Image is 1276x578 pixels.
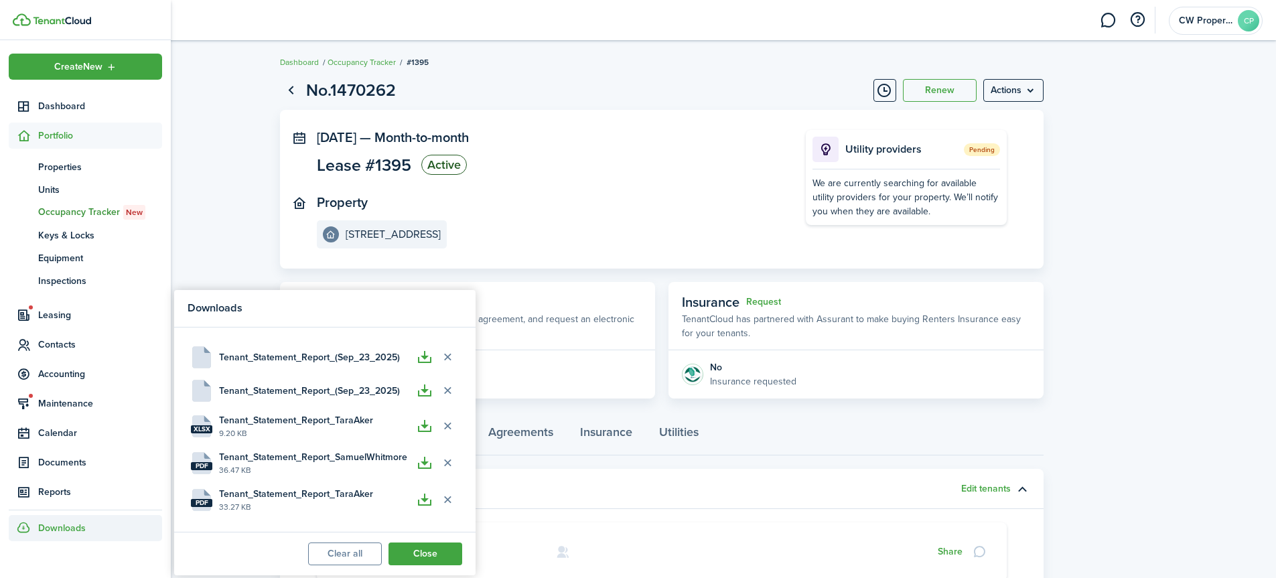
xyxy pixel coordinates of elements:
span: Portfolio [38,129,162,143]
button: Share [938,547,963,557]
button: Delete file [436,488,459,511]
button: Close [388,543,462,565]
h3: Downloads [188,300,462,317]
p: Insurance requested [710,374,796,388]
span: CW Properties [1179,16,1232,25]
file-icon: File [191,489,212,511]
span: Month-to-month [374,127,469,147]
button: Open menu [983,79,1044,102]
button: Timeline [873,79,896,102]
span: Inspections [38,274,162,288]
file-extension: pdf [191,499,212,507]
div: No [710,360,796,374]
span: Documents [38,455,162,469]
a: Occupancy Tracker [328,56,396,68]
button: Download [413,488,436,511]
span: New [126,206,143,218]
span: Contacts [38,338,162,352]
p: Utility providers [845,141,961,157]
span: Pending [964,143,1000,156]
span: Tenant_Statement_Report_TaraAker [219,487,373,501]
button: Toggle accordion [1011,478,1034,500]
a: Go back [280,79,303,102]
a: Messaging [1095,3,1121,38]
img: Insurance protection [682,364,703,385]
span: Tenant_Statement_Report_SamuelWhitmore [219,450,407,464]
span: Properties [38,160,162,174]
button: Delete file [436,415,459,437]
span: Units [38,183,162,197]
div: We are currently searching for available utility providers for your property. We’ll notify you wh... [812,176,1000,218]
file-size: 36.47 KB [219,464,413,476]
a: Agreements [475,415,567,455]
img: TenantCloud [13,13,31,26]
h1: No.1470262 [306,78,396,103]
panel-main-title: Property [317,195,368,210]
button: Request [746,297,781,307]
span: Tenant_Statement_Report_TaraAker [219,413,373,427]
file-size: 33.27 KB [219,501,413,513]
span: Lease #1395 [317,157,411,173]
span: Downloads [38,521,86,535]
button: Download [413,415,436,437]
span: Insurance [682,292,739,312]
a: Reports [9,479,162,505]
file-icon: File [191,415,212,437]
a: Inspections [9,269,162,292]
a: Occupancy TrackerNew [9,201,162,224]
span: Keys & Locks [38,228,162,242]
img: TenantCloud [33,17,91,25]
button: Download [413,380,436,403]
button: Open menu [9,54,162,80]
button: Edit tenants [961,484,1011,494]
file-extension: xlsx [191,425,212,433]
menu-btn: Actions [983,79,1044,102]
span: Dashboard [38,99,162,113]
button: Delete file [436,451,459,474]
span: Tenant_Statement_Report_(Sep_23_2025) [219,384,400,398]
span: [DATE] [317,127,356,147]
button: Download [413,451,436,474]
a: Equipment [9,246,162,269]
file-icon: File [191,452,212,474]
span: Tenant_Statement_Report_(Sep_23_2025) [219,350,400,364]
p: TenantCloud has partnered with Assurant to make buying Renters Insurance easy for your tenants. [682,312,1030,340]
span: #1395 [407,56,429,68]
span: Create New [54,62,102,72]
a: Utilities [646,415,712,455]
file-size: 9.20 KB [219,427,413,439]
button: Delete file [436,346,459,369]
status: Active [421,155,467,175]
a: Keys & Locks [9,224,162,246]
avatar-text: CP [1238,10,1259,31]
button: Open resource center [1126,9,1149,31]
file-extension: pdf [191,462,212,470]
span: Accounting [38,367,162,381]
file-icon: File [191,346,212,368]
button: Clear all [308,543,382,565]
e-details-info-title: [STREET_ADDRESS] [346,228,441,240]
button: Renew [903,79,977,102]
button: Download [413,346,436,369]
span: Leasing [38,308,162,322]
a: Insurance [567,415,646,455]
span: Equipment [38,251,162,265]
a: Units [9,178,162,201]
a: Dashboard [280,56,319,68]
a: Dashboard [9,93,162,119]
file-icon: File [191,380,212,402]
span: Occupancy Tracker [38,205,162,220]
span: Reports [38,485,162,499]
span: Maintenance [38,396,162,411]
span: Calendar [38,426,162,440]
button: Delete file [436,380,459,403]
a: Properties [9,155,162,178]
span: — [360,127,371,147]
